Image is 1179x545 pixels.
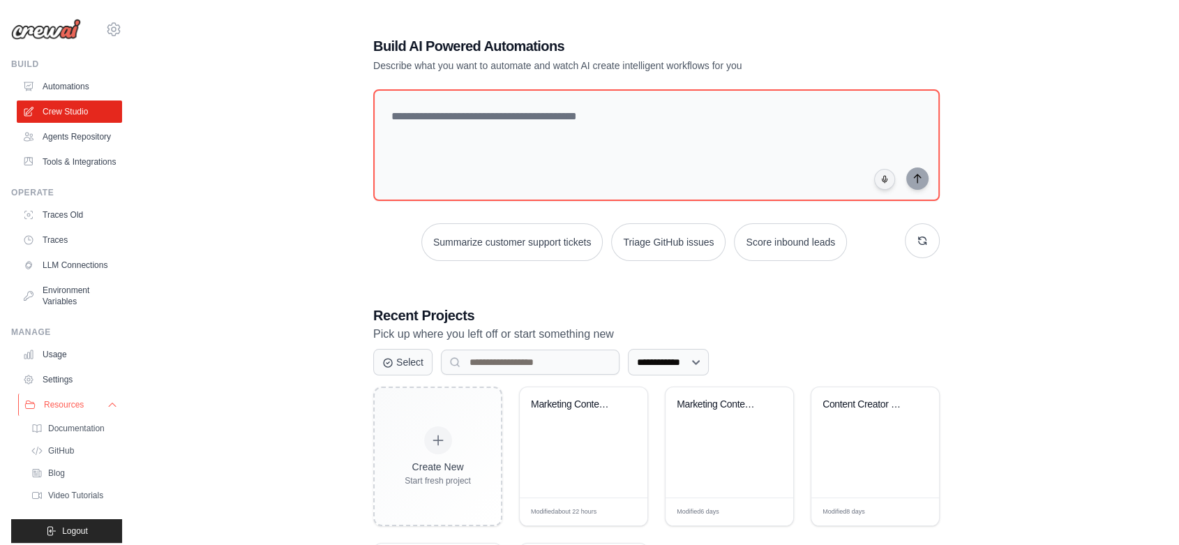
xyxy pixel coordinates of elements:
a: Automations [17,75,122,98]
p: Describe what you want to automate and watch AI create intelligent workflows for you [373,59,842,73]
button: Triage GitHub issues [611,223,726,261]
div: Operate [11,187,122,198]
button: Select [373,349,433,375]
button: Get new suggestions [905,223,940,258]
span: Edit [615,507,626,517]
a: Agents Repository [17,126,122,148]
div: Marketing Content Creation Automation [531,398,615,411]
h3: Recent Projects [373,306,940,325]
div: Content Creator & Designer Studio [823,398,907,411]
span: GitHub [48,445,74,456]
button: Score inbound leads [734,223,847,261]
h1: Build AI Powered Automations [373,36,842,56]
span: Blog [48,468,65,479]
div: Manage [11,327,122,338]
span: Edit [906,507,918,517]
div: Start fresh project [405,475,471,486]
button: Summarize customer support tickets [421,223,603,261]
a: Traces [17,229,122,251]
a: LLM Connections [17,254,122,276]
span: Modified 6 days [677,507,719,517]
span: Modified about 22 hours [531,507,596,517]
a: Settings [17,368,122,391]
a: Crew Studio [17,100,122,123]
div: Build [11,59,122,70]
a: Blog [25,463,122,483]
p: Pick up where you left off or start something new [373,325,940,343]
span: Video Tutorials [48,490,103,501]
a: Environment Variables [17,279,122,313]
div: Marketing Content Creation Crew [677,398,761,411]
div: Create New [405,460,471,474]
span: Modified 8 days [823,507,865,517]
a: Tools & Integrations [17,151,122,173]
span: Resources [44,399,84,410]
span: Logout [62,525,88,537]
a: Documentation [25,419,122,438]
a: Video Tutorials [25,486,122,505]
span: Documentation [48,423,105,434]
a: GitHub [25,441,122,461]
button: Logout [11,519,122,543]
button: Click to speak your automation idea [874,169,895,190]
span: Edit [760,507,772,517]
img: Logo [11,19,81,40]
a: Usage [17,343,122,366]
button: Resources [18,394,123,416]
a: Traces Old [17,204,122,226]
